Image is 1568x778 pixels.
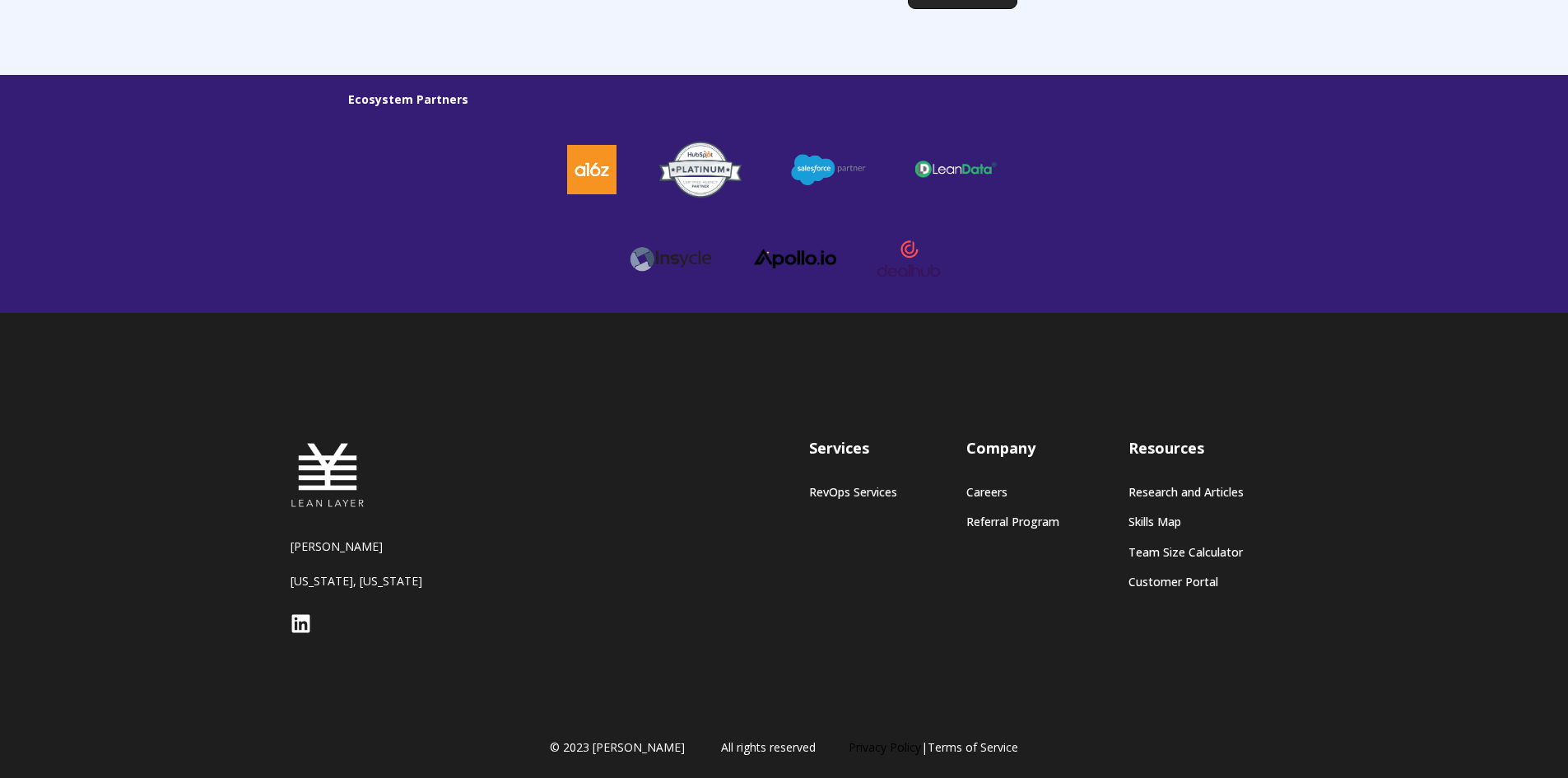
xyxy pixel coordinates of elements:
[1128,545,1244,559] a: Team Size Calculator
[809,485,897,499] a: RevOps Services
[1128,485,1244,499] a: Research and Articles
[809,438,897,459] h3: Services
[630,242,711,276] img: Insycle
[348,91,468,107] strong: Ecosystem Partners
[966,515,1059,529] a: Referral Program
[721,739,816,756] span: All rights reserved
[1128,438,1244,459] h3: Resources
[659,139,742,199] img: HubSpot-Platinum-Partner-Badge copy
[928,739,1018,755] a: Terms of Service
[849,739,921,755] a: Privacy Policy
[915,159,998,180] img: leandata-logo
[849,739,1018,756] span: |
[550,739,685,756] span: © 2023 [PERSON_NAME]
[754,249,836,268] img: apollo logo
[567,145,616,194] img: a16z
[1128,575,1244,589] a: Customer Portal
[966,438,1059,459] h3: Company
[291,538,496,554] p: [PERSON_NAME]
[291,573,496,589] p: [US_STATE], [US_STATE]
[876,226,942,291] img: dealhub-logo
[291,438,365,512] img: Lean Layer
[966,485,1059,499] a: Careers
[1128,515,1244,529] a: Skills Map
[788,150,870,189] img: salesforce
